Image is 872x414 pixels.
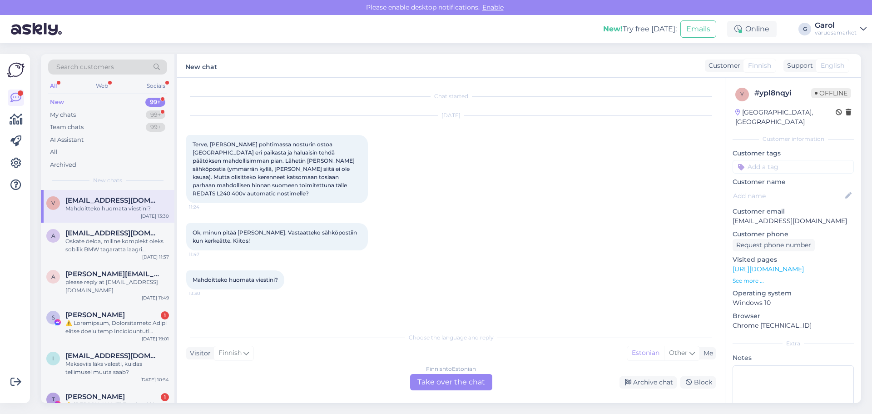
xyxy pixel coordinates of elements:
div: Socials [145,80,167,92]
p: See more ... [733,277,854,285]
div: Oskate öelda, millne komplekt oleks sobilik BMW tagaratta laagri vahetuseks? Laagri siseläbimõõt ... [65,237,169,254]
span: 11:24 [189,204,223,210]
div: Online [727,21,777,37]
div: Archive chat [619,376,677,389]
div: # ypl8nqyi [754,88,811,99]
div: 99+ [146,123,165,132]
span: a [51,273,55,280]
div: Team chats [50,123,84,132]
div: All [48,80,59,92]
p: Operating system [733,289,854,298]
div: ⚠️ Loremipsum, Dolorsitametc Adipi elitse doeiu temp Incididuntutl etdoloremagn aliqu en admin ve... [65,319,169,335]
label: New chat [185,60,217,72]
div: AI Assistant [50,135,84,145]
span: ayuzefovsky@yahoo.com [65,270,160,278]
span: Search customers [56,62,114,72]
p: Customer phone [733,229,854,239]
div: [DATE] 13:30 [141,213,169,219]
span: Offline [811,88,851,98]
div: Archived [50,160,76,170]
b: New! [603,25,623,33]
span: S [52,314,55,321]
div: Web [94,80,110,92]
span: Ok, minun pitää [PERSON_NAME]. Vastaatteko sähköpostiin kun kerkeätte. Kiitos! [193,229,358,244]
span: a [51,232,55,239]
p: Browser [733,311,854,321]
span: Other [669,349,688,357]
span: Terve, [PERSON_NAME] pohtimassa nosturin ostoa [GEOGRAPHIC_DATA] eri paikasta ja haluaisin tehdä ... [193,141,356,197]
div: [DATE] [186,111,716,120]
span: vjalkanen@gmail.com [65,196,160,205]
span: English [821,61,844,70]
div: New [50,98,64,107]
div: Mahdoitteko huomata viestini? [65,205,169,213]
div: [DATE] 10:54 [140,376,169,383]
p: Customer name [733,177,854,187]
p: [EMAIL_ADDRESS][DOMAIN_NAME] [733,216,854,226]
p: Notes [733,353,854,363]
div: [DATE] 11:37 [142,254,169,260]
div: Me [700,349,713,358]
div: Request phone number [733,239,815,251]
div: 1 [161,393,169,401]
div: Block [680,376,716,389]
input: Add name [733,191,843,201]
span: 13:30 [189,290,223,297]
div: 99+ [146,110,165,120]
div: Take over the chat [410,374,492,390]
input: Add a tag [733,160,854,174]
a: Garolvaruosamarket [815,22,867,36]
span: i [52,355,54,362]
div: Garol [815,22,857,29]
div: [GEOGRAPHIC_DATA], [GEOGRAPHIC_DATA] [735,108,836,127]
div: 1 [161,311,169,319]
div: Chat started [186,92,716,100]
div: please reply at [EMAIL_ADDRESS][DOMAIN_NAME] [65,278,169,294]
div: All [50,148,58,157]
div: Customer information [733,135,854,143]
p: Customer email [733,207,854,216]
span: 11:47 [189,251,223,258]
span: arriba2103@gmail.com [65,229,160,237]
div: G [798,23,811,35]
div: [DATE] 19:01 [142,335,169,342]
span: Finnish [748,61,771,70]
span: v [51,200,55,206]
div: Visitor [186,349,211,358]
p: Customer tags [733,149,854,158]
p: Visited pages [733,255,854,264]
div: Customer [705,61,740,70]
span: info.stuudioauto@gmail.com [65,352,160,360]
span: T [52,396,55,403]
div: My chats [50,110,76,120]
span: Sheila Perez [65,311,125,319]
span: Enable [480,3,506,11]
span: Thabiso Tsubele [65,393,125,401]
div: Extra [733,339,854,348]
div: varuosamarket [815,29,857,36]
div: Finnish to Estonian [426,365,476,373]
p: Chrome [TECHNICAL_ID] [733,321,854,330]
div: Estonian [627,346,664,360]
button: Emails [680,20,716,38]
span: Finnish [218,348,242,358]
p: Windows 10 [733,298,854,308]
img: Askly Logo [7,61,25,79]
div: Makseviis läks valesti, kuidas tellimusel muuta saab? [65,360,169,376]
span: Mahdoitteko huomata viestini? [193,276,278,283]
div: Try free [DATE]: [603,24,677,35]
div: Support [783,61,813,70]
span: New chats [93,176,122,185]
div: 99+ [145,98,165,107]
div: Choose the language and reply [186,334,716,342]
div: [DATE] 11:49 [142,294,169,301]
a: [URL][DOMAIN_NAME] [733,265,804,273]
span: y [740,91,744,98]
